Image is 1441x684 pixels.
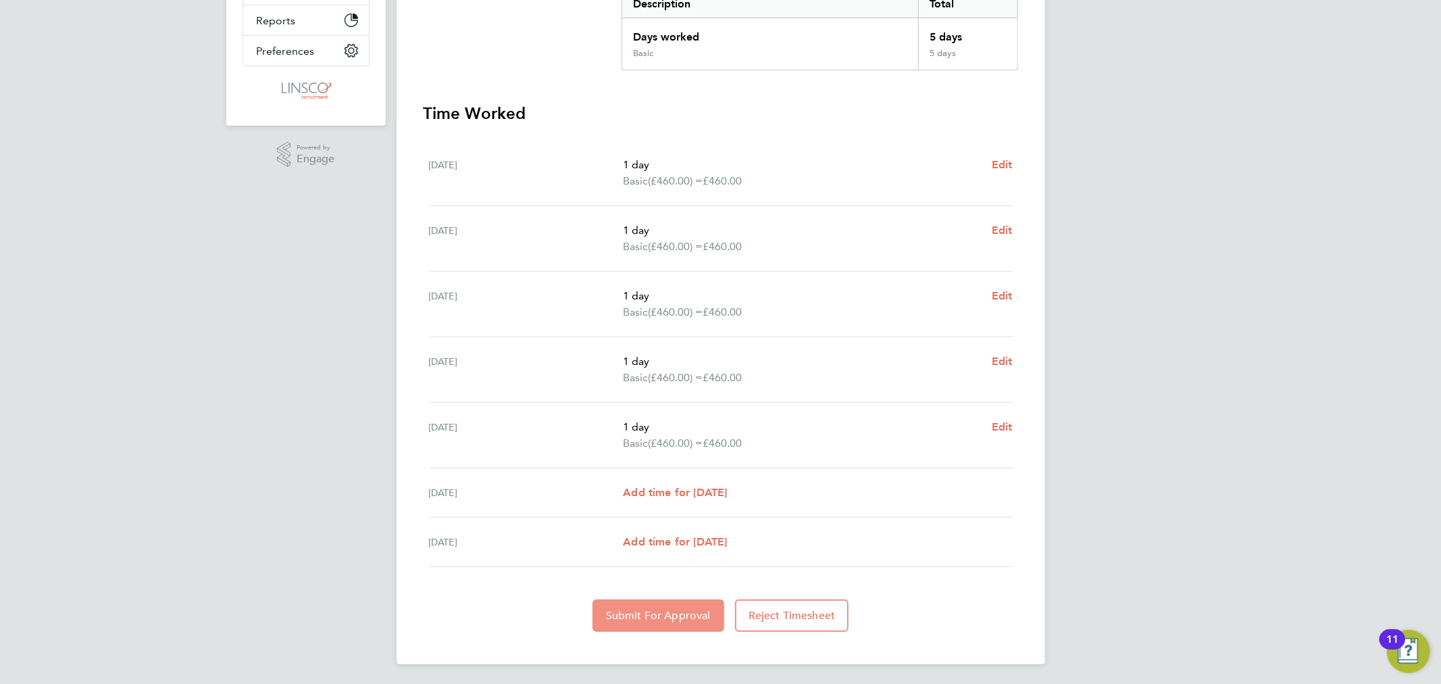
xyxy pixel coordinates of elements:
[992,222,1013,239] a: Edit
[703,306,742,318] span: £460.00
[278,80,334,101] img: linsco-logo-retina.png
[992,353,1013,370] a: Edit
[918,18,1017,48] div: 5 days
[429,222,624,255] div: [DATE]
[992,157,1013,173] a: Edit
[623,288,980,304] p: 1 day
[648,306,703,318] span: (£460.00) =
[623,370,648,386] span: Basic
[623,353,980,370] p: 1 day
[297,153,334,165] span: Engage
[918,48,1017,70] div: 5 days
[703,437,742,449] span: £460.00
[703,371,742,384] span: £460.00
[623,222,980,239] p: 1 day
[703,174,742,187] span: £460.00
[648,371,703,384] span: (£460.00) =
[257,45,315,57] span: Preferences
[623,486,727,499] span: Add time for [DATE]
[648,437,703,449] span: (£460.00) =
[429,485,624,501] div: [DATE]
[297,142,334,153] span: Powered by
[622,18,919,48] div: Days worked
[623,157,980,173] p: 1 day
[992,288,1013,304] a: Edit
[424,103,1018,124] h3: Time Worked
[648,240,703,253] span: (£460.00) =
[633,48,653,59] div: Basic
[429,353,624,386] div: [DATE]
[243,5,369,35] button: Reports
[623,435,648,451] span: Basic
[992,158,1013,171] span: Edit
[1386,639,1398,657] div: 11
[606,609,711,622] span: Submit For Approval
[429,534,624,550] div: [DATE]
[623,485,727,501] a: Add time for [DATE]
[592,600,724,632] button: Submit For Approval
[243,80,370,101] a: Go to home page
[1387,630,1430,673] button: Open Resource Center, 11 new notifications
[648,174,703,187] span: (£460.00) =
[703,240,742,253] span: £460.00
[992,420,1013,433] span: Edit
[735,600,849,632] button: Reject Timesheet
[992,355,1013,368] span: Edit
[992,419,1013,435] a: Edit
[277,142,334,168] a: Powered byEngage
[429,157,624,189] div: [DATE]
[429,419,624,451] div: [DATE]
[623,173,648,189] span: Basic
[623,535,727,548] span: Add time for [DATE]
[623,419,980,435] p: 1 day
[243,36,369,66] button: Preferences
[992,289,1013,302] span: Edit
[623,304,648,320] span: Basic
[749,609,836,622] span: Reject Timesheet
[623,534,727,550] a: Add time for [DATE]
[623,239,648,255] span: Basic
[992,224,1013,237] span: Edit
[257,14,296,27] span: Reports
[429,288,624,320] div: [DATE]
